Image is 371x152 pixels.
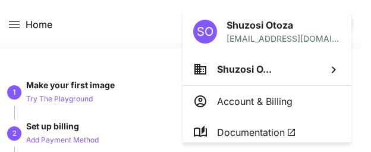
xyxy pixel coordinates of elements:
[193,20,217,44] div: SO
[227,18,341,32] p: Shuzosi Otoza
[227,32,341,45] div: syonpalakiko38543@hotmail.com
[227,32,341,45] p: [EMAIL_ADDRESS][DOMAIN_NAME]
[217,94,293,108] p: Account & Billing
[217,63,272,75] span: Shuzosi O...
[183,53,351,85] button: Shuzosi O...
[217,125,296,139] span: Documentation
